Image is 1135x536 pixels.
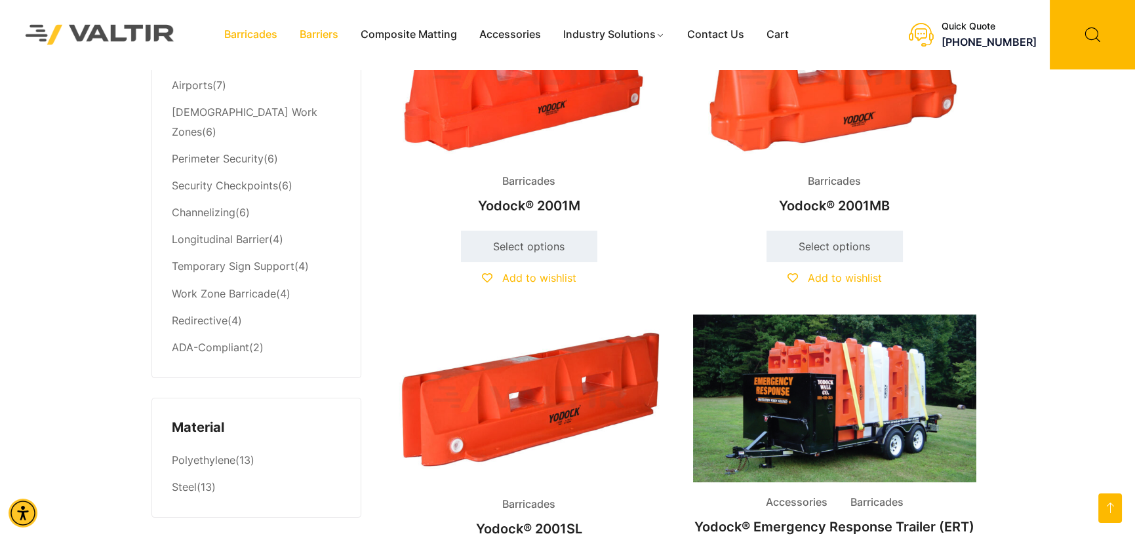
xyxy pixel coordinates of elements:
a: [DEMOGRAPHIC_DATA] Work Zones [172,105,317,138]
li: (4) [172,307,341,334]
li: (6) [172,200,341,227]
a: Longitudinal Barrier [172,233,269,246]
span: Accessories [756,493,837,512]
li: (6) [172,145,341,172]
a: Airports [172,79,212,92]
span: Add to wishlist [808,271,882,284]
li: (6) [172,99,341,145]
a: Select options for “Yodock® 2001M” [461,231,597,262]
span: Barricades [798,172,871,191]
div: Quick Quote [942,21,1037,32]
a: Composite Matting [349,25,468,45]
h4: Material [172,418,341,438]
a: Add to wishlist [787,271,882,284]
a: call (888) 496-3625 [942,35,1037,48]
span: Barricades [492,172,565,191]
li: (7) [172,72,341,99]
a: Temporary Sign Support [172,259,294,273]
span: Barricades [841,493,913,512]
img: Accessories [693,315,976,482]
span: Barricades [492,495,565,514]
a: ADA-Compliant [172,341,249,354]
a: Open this option [1098,493,1122,523]
li: (2) [172,334,341,358]
a: Cart [755,25,800,45]
li: (13) [172,448,341,474]
a: Barricades [213,25,289,45]
a: Contact Us [676,25,755,45]
a: Perimeter Security [172,152,264,165]
a: Security Checkpoints [172,179,278,192]
img: Barricades [388,315,671,484]
h2: Yodock® 2001MB [693,191,976,220]
a: Channelizing [172,206,235,219]
a: Add to wishlist [482,271,576,284]
a: Work Zone Barricade [172,287,276,300]
li: (13) [172,474,341,498]
h2: Yodock® 2001M [388,191,671,220]
a: Industry Solutions [552,25,676,45]
a: Polyethylene [172,453,235,467]
li: (4) [172,227,341,254]
a: Redirective [172,314,228,327]
div: Accessibility Menu [9,499,37,527]
a: Accessories [468,25,552,45]
a: Barriers [289,25,349,45]
li: (6) [172,173,341,200]
li: (4) [172,254,341,280]
a: Steel [172,480,197,493]
a: Select options for “Yodock® 2001MB” [767,231,903,262]
img: Valtir Rentals [10,9,190,60]
li: (4) [172,280,341,307]
span: Add to wishlist [502,271,576,284]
